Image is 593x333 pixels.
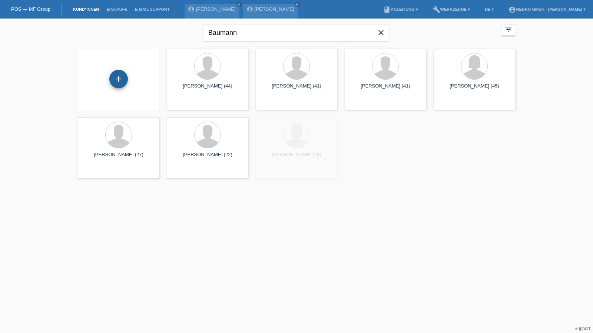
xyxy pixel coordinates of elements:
i: build [433,6,440,13]
i: close [237,3,241,6]
i: close [295,3,299,6]
a: DE ▾ [481,7,497,11]
a: close [295,2,300,7]
a: close [236,2,242,7]
i: account_circle [508,6,516,13]
div: Kund*in hinzufügen [110,73,127,85]
div: [PERSON_NAME] (45) [440,83,509,95]
a: Einkäufe [103,7,131,11]
input: Suche... [204,24,389,42]
a: bookAnleitung ▾ [380,7,421,11]
div: [PERSON_NAME] (22) [173,152,242,164]
a: [PERSON_NAME] [255,6,294,12]
i: close [377,28,385,37]
div: [PERSON_NAME] (27) [84,152,153,164]
a: [PERSON_NAME] [196,6,236,12]
div: [PERSON_NAME] (41) [351,83,420,95]
i: filter_list [504,26,513,34]
a: Kund*innen [69,7,103,11]
i: book [383,6,391,13]
div: [PERSON_NAME] (41) [262,83,331,95]
a: POS — MF Group [11,6,50,12]
a: account_circleRedro GmbH - [PERSON_NAME] ▾ [505,7,589,11]
div: [PERSON_NAME] (44) [173,83,242,95]
div: [PERSON_NAME] (28) [262,152,331,164]
a: buildWerkzeuge ▾ [429,7,474,11]
a: Support [574,326,590,331]
a: E-Mail Support [131,7,173,11]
